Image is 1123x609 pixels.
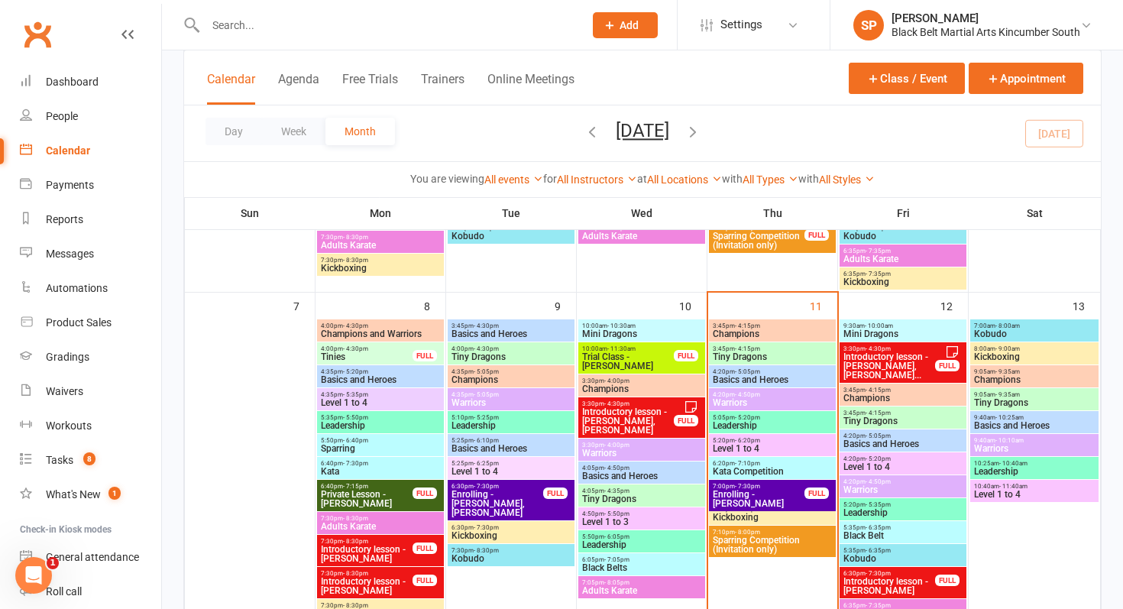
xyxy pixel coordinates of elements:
span: 5:05pm [712,414,833,421]
span: Mini Dragons [843,329,963,339]
span: 3:30pm [581,400,675,407]
span: Champions [451,375,571,384]
span: Introductory lesson - [PERSON_NAME], [PERSON_NAME]... [843,352,936,380]
span: Tiny Dragons [451,352,571,361]
span: 6:30pm [843,570,936,577]
a: Tasks 8 [20,443,161,478]
span: Warriors [973,444,1095,453]
span: 9:30am [843,322,963,329]
a: Reports [20,202,161,237]
span: Basics and Heroes [451,444,571,453]
span: 7:00am [973,322,1095,329]
span: - 8:05pm [604,579,629,586]
span: - 6:10pm [474,437,499,444]
span: Add [620,19,639,31]
th: Wed [577,197,707,229]
span: 6:40pm [320,483,413,490]
span: - 4:50pm [735,391,760,398]
span: 3:45pm [451,322,571,329]
span: 4:20pm [712,391,833,398]
span: 3:45pm [712,345,833,352]
button: Week [262,118,325,145]
span: - 5:20pm [735,414,760,421]
span: - 9:35am [995,391,1020,398]
div: Calendar [46,144,90,157]
a: Payments [20,168,161,202]
span: 6:35pm [843,270,963,277]
span: 4:00pm [320,322,441,329]
span: 7:30pm [320,538,413,545]
span: 5:10pm [451,414,571,421]
div: Tasks [46,454,73,466]
button: Add [593,12,658,38]
span: 3:45pm [712,322,833,329]
span: Level 1 to 4 [320,398,441,407]
span: - 8:00pm [735,529,760,536]
span: Basics and Heroes [320,375,441,384]
div: Product Sales [46,316,112,329]
span: Adults Karate [843,254,963,264]
span: Leadership [320,421,441,430]
span: Tiny Dragons [581,494,702,504]
span: 6:20pm [712,460,833,467]
div: FULL [935,575,960,586]
span: Basics and Heroes [581,471,702,481]
span: 5:35pm [320,414,441,421]
span: Level 1 to 4 [712,444,833,453]
span: Kata [320,467,441,476]
a: Gradings [20,340,161,374]
span: 7:30pm [320,234,441,241]
span: - 11:40am [999,483,1028,490]
span: Adults Karate [581,232,702,241]
span: 9:40am [973,437,1095,444]
div: FULL [413,543,437,554]
span: Basics and Heroes [973,421,1095,430]
a: What's New1 [20,478,161,512]
span: Enrolling - [PERSON_NAME] [712,490,805,508]
span: Champions and Warriors [320,329,441,339]
span: Introductory lesson - [PERSON_NAME], [PERSON_NAME] [581,407,675,435]
div: FULL [804,229,829,241]
div: FULL [804,488,829,499]
div: Roll call [46,585,82,598]
span: - 10:25am [995,414,1024,421]
span: Settings [720,8,762,42]
iframe: Intercom live chat [15,557,52,594]
span: - 7:30pm [474,483,499,490]
span: 6:30pm [451,524,571,531]
span: Leadership [581,540,702,549]
span: - 8:00am [995,322,1020,329]
div: Messages [46,248,94,260]
span: - 6:05pm [604,533,629,540]
span: 7:30pm [320,570,413,577]
span: 4:20pm [843,432,963,439]
a: Calendar [20,134,161,168]
input: Search... [201,15,573,36]
div: People [46,110,78,122]
a: All Locations [647,173,722,186]
span: - 7:15pm [343,483,368,490]
span: Level 1 to 4 [451,467,571,476]
span: - 11:30am [607,345,636,352]
th: Tue [446,197,577,229]
span: Champions [843,394,963,403]
span: 3:45pm [843,410,963,416]
span: 6:30pm [451,483,544,490]
button: Calendar [207,72,255,105]
span: - 5:35pm [866,501,891,508]
button: Month [325,118,395,145]
span: Sparring [320,444,441,453]
span: - 8:30pm [343,257,368,264]
span: 4:35pm [451,368,571,375]
span: - 4:00pm [604,377,629,384]
span: 6:40pm [320,460,441,467]
span: - 7:35pm [866,270,891,277]
span: 7:05pm [581,579,702,586]
span: Leadership [451,421,571,430]
span: - 10:40am [999,460,1028,467]
div: FULL [674,415,698,426]
strong: for [543,173,557,185]
span: 10:00am [581,322,702,329]
span: - 4:30pm [343,322,368,329]
a: All Types [743,173,798,186]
